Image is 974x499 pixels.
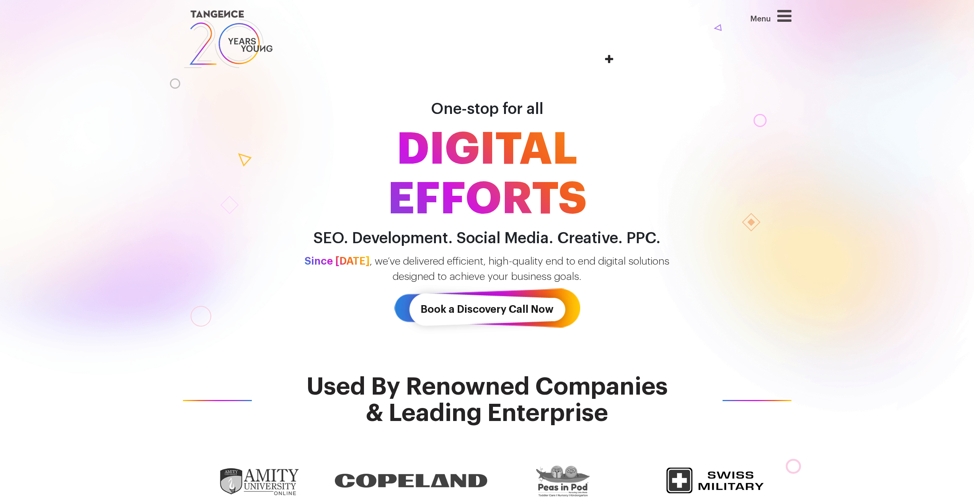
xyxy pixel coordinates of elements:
span: Used By Renowned Companies & Leading Enterprise [183,374,791,426]
img: amitylogo.png [218,466,299,497]
span: DIGITAL EFFORTS [269,125,705,224]
p: , we’ve delivered efficient, high-quality end to end digital solutions designed to achieve your b... [269,254,705,285]
img: Copeland_Standard_Logo_RGB_Blue.jpg [335,474,487,488]
a: Book a Discovery Call Now [394,285,580,334]
span: Since [DATE] [305,256,370,267]
h2: SEO. Development. Social Media. Creative. PPC. [269,230,705,247]
img: logo-for-website.png [666,467,764,494]
span: One-stop for all [431,101,543,117]
img: logo SVG [183,8,274,71]
img: pip.png [536,466,590,497]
